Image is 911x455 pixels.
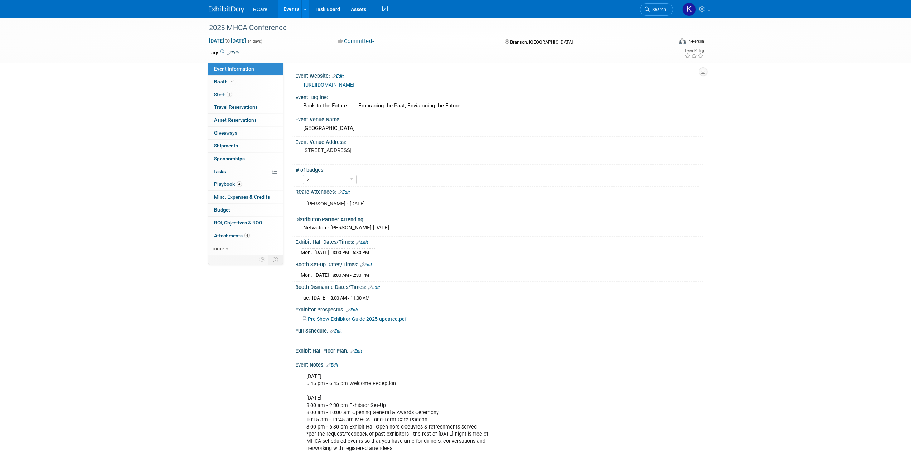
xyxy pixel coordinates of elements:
img: ExhibitDay [209,6,244,13]
a: Travel Reservations [208,101,283,113]
span: 3:00 PM - 6:30 PM [333,250,369,255]
td: Toggle Event Tabs [268,255,283,264]
img: Khalen Ryberg [682,3,696,16]
span: Event Information [214,66,254,72]
div: Exhibitor Prospectus: [295,304,703,314]
div: Event Venue Address: [295,137,703,146]
img: Format-Inperson.png [679,38,686,44]
div: Full Schedule: [295,325,703,335]
span: Branson, [GEOGRAPHIC_DATA] [510,39,573,45]
div: Event Venue Name: [295,114,703,123]
div: Booth Dismantle Dates/Times: [295,282,703,291]
a: Edit [326,363,338,368]
a: Event Information [208,63,283,75]
td: [DATE] [312,294,327,301]
span: Sponsorships [214,156,245,161]
a: Asset Reservations [208,114,283,126]
i: Booth reservation complete [231,79,234,83]
span: Search [650,7,666,12]
div: Exhibit Hall Floor Plan: [295,345,703,355]
a: Playbook4 [208,178,283,190]
span: Budget [214,207,230,213]
a: Giveaways [208,127,283,139]
a: Sponsorships [208,153,283,165]
span: Giveaways [214,130,237,136]
a: [URL][DOMAIN_NAME] [304,82,354,88]
span: 8:00 AM - 2:30 PM [333,272,369,278]
a: Staff1 [208,88,283,101]
a: Tasks [208,165,283,178]
div: Event Tagline: [295,92,703,101]
div: Event Notes: [295,359,703,369]
td: Tags [209,49,239,56]
span: Asset Reservations [214,117,257,123]
div: Booth Set-up Dates/Times: [295,259,703,268]
div: [GEOGRAPHIC_DATA] [301,123,697,134]
span: ROI, Objectives & ROO [214,220,262,226]
td: Personalize Event Tab Strip [256,255,268,264]
a: Edit [346,308,358,313]
span: to [224,38,231,44]
span: RCare [253,6,267,12]
div: Distributor/Partner Attending: [295,214,703,223]
a: Edit [360,262,372,267]
div: # of badges: [296,165,699,174]
div: In-Person [687,39,704,44]
a: more [208,242,283,255]
td: Mon. [301,271,314,279]
td: Mon. [301,249,314,256]
span: Booth [214,79,236,84]
div: RCare Attendees: [295,187,703,196]
td: [DATE] [314,249,329,256]
span: Attachments [214,233,250,238]
a: Edit [356,240,368,245]
a: Edit [338,190,350,195]
div: Back to the Future........Embracing the Past, Envisioning the Future [301,100,697,111]
button: Committed [335,38,378,45]
span: Tasks [213,169,226,174]
a: Misc. Expenses & Credits [208,191,283,203]
a: Edit [368,285,380,290]
div: [PERSON_NAME] - [DATE] [301,197,624,211]
div: Event Website: [295,71,703,80]
a: Budget [208,204,283,216]
span: Playbook [214,181,242,187]
a: ROI, Objectives & ROO [208,217,283,229]
td: Tue. [301,294,312,301]
a: Search [640,3,673,16]
div: 2025 MHCA Conference [207,21,662,34]
span: 4 [244,233,250,238]
span: Staff [214,92,232,97]
div: Netwatch - [PERSON_NAME] [DATE] [301,222,697,233]
span: 4 [237,181,242,187]
a: Edit [330,329,342,334]
span: Shipments [214,143,238,149]
span: Travel Reservations [214,104,258,110]
a: Booth [208,76,283,88]
a: Edit [227,50,239,55]
span: Pre-Show-Exhibitor-Guide-2025-updated.pdf [308,316,407,322]
a: Shipments [208,140,283,152]
div: Event Rating [684,49,704,53]
a: Attachments4 [208,229,283,242]
pre: [STREET_ADDRESS] [303,147,457,154]
span: Misc. Expenses & Credits [214,194,270,200]
span: 1 [227,92,232,97]
span: more [213,246,224,251]
a: Pre-Show-Exhibitor-Guide-2025-updated.pdf [303,316,407,322]
div: Event Format [631,37,704,48]
td: [DATE] [314,271,329,279]
a: Edit [350,349,362,354]
div: Exhibit Hall Dates/Times: [295,237,703,246]
a: Edit [332,74,344,79]
span: (4 days) [247,39,262,44]
span: 8:00 AM - 11:00 AM [330,295,369,301]
span: [DATE] [DATE] [209,38,246,44]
